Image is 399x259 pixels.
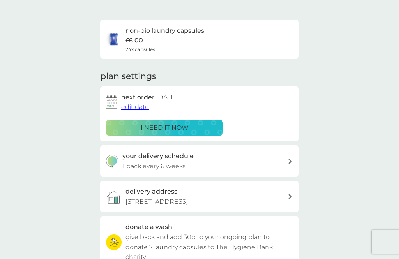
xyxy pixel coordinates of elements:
[125,35,143,46] p: £6.00
[106,120,223,136] button: i need it now
[100,181,299,212] a: delivery address[STREET_ADDRESS]
[100,70,156,83] h2: plan settings
[122,151,194,161] h3: your delivery schedule
[156,93,177,101] span: [DATE]
[125,46,155,53] span: 24x capsules
[125,222,172,232] h3: donate a wash
[125,197,188,207] p: [STREET_ADDRESS]
[106,32,122,47] img: non-bio laundry capsules
[121,102,149,112] button: edit date
[121,103,149,111] span: edit date
[100,145,299,177] button: your delivery schedule1 pack every 6 weeks
[125,26,204,36] h6: non-bio laundry capsules
[141,123,189,133] p: i need it now
[122,161,186,171] p: 1 pack every 6 weeks
[121,92,177,102] h2: next order
[125,187,177,197] h3: delivery address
